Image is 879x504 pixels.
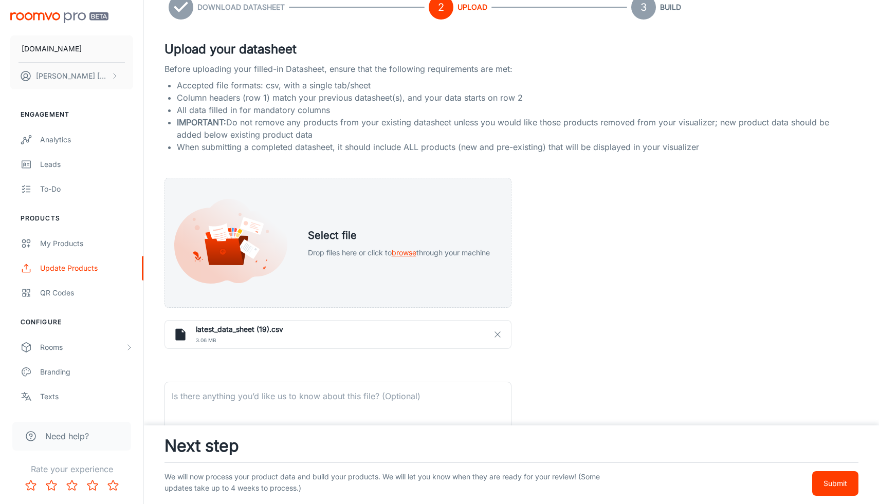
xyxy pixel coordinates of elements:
[40,342,125,353] div: Rooms
[8,463,135,475] p: Rate your experience
[640,1,647,13] text: 3
[177,116,863,141] li: Do not remove any products from your existing datasheet unless you would like those products remo...
[40,159,133,170] div: Leads
[177,117,226,127] span: IMPORTANT:
[164,63,858,75] p: Before uploading your filled-in Datasheet, ensure that the following requirements are met:
[40,263,133,274] div: Update Products
[177,91,863,104] li: Column headers (row 1) match your previous datasheet(s), and your data starts on row 2
[196,324,503,335] h6: latest_data_sheet (19).csv
[660,2,681,13] h6: Build
[40,134,133,145] div: Analytics
[392,248,416,257] span: browse
[62,475,82,496] button: Rate 3 star
[457,2,487,13] h6: Upload
[177,79,863,91] li: Accepted file formats: csv, with a single tab/sheet
[22,43,82,54] p: [DOMAIN_NAME]
[177,141,863,153] li: When submitting a completed datasheet, it should include ALL products (new and pre-existing) that...
[40,391,133,402] div: Texts
[45,430,89,442] span: Need help?
[21,475,41,496] button: Rate 1 star
[164,471,616,496] p: We will now process your product data and build your products. We will let you know when they are...
[164,434,858,458] h3: Next step
[164,178,511,308] div: Select fileDrop files here or click tobrowsethrough your machine
[10,63,133,89] button: [PERSON_NAME] [PERSON_NAME]
[40,183,133,195] div: To-do
[41,475,62,496] button: Rate 2 star
[40,238,133,249] div: My Products
[177,104,863,116] li: All data filled in for mandatory columns
[438,1,444,13] text: 2
[164,40,858,59] h4: Upload your datasheet
[308,228,490,243] h5: Select file
[10,12,108,23] img: Roomvo PRO Beta
[812,471,858,496] button: Submit
[823,478,847,489] p: Submit
[196,335,503,345] span: 3.06 MB
[82,475,103,496] button: Rate 4 star
[40,287,133,298] div: QR Codes
[10,35,133,62] button: [DOMAIN_NAME]
[36,70,108,82] p: [PERSON_NAME] [PERSON_NAME]
[103,475,123,496] button: Rate 5 star
[308,247,490,258] p: Drop files here or click to through your machine
[197,2,285,13] h6: Download Datasheet
[40,366,133,378] div: Branding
